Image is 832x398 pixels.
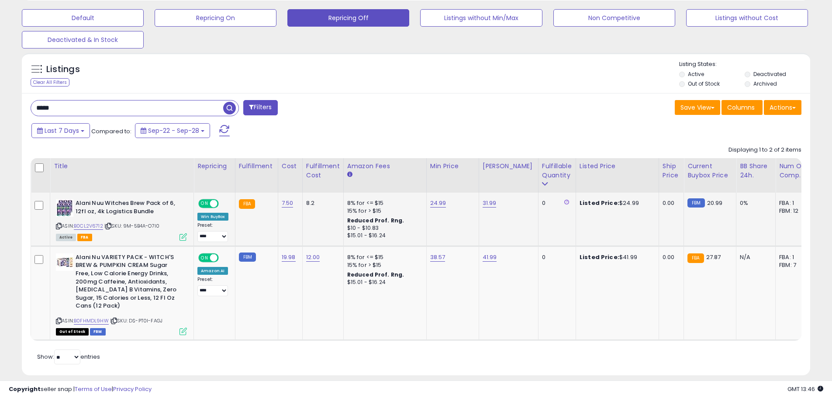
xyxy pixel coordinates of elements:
[306,199,337,207] div: 8.2
[779,253,808,261] div: FBA: 1
[243,100,277,115] button: Filters
[347,225,420,232] div: $10 - $10.83
[580,253,652,261] div: $41.99
[306,162,340,180] div: Fulfillment Cost
[56,199,187,240] div: ASIN:
[31,123,90,138] button: Last 7 Days
[76,199,182,218] b: Alani Nuu Witches Brew Pack of 6, 12fl oz, 4k Logistics Bundle
[686,9,808,27] button: Listings without Cost
[787,385,823,393] span: 2025-10-6 13:46 GMT
[199,254,210,261] span: ON
[753,80,777,87] label: Archived
[76,253,182,312] b: Alani Nu VARIETY PACK - WITCH'S BREW & PUMPKIN CREAM Sugar Free, Low Calorie Energy Drinks, 200mg...
[9,385,152,394] div: seller snap | |
[37,353,100,361] span: Show: entries
[90,328,106,336] span: FBM
[580,253,619,261] b: Listed Price:
[779,261,808,269] div: FBM: 7
[420,9,542,27] button: Listings without Min/Max
[687,198,704,208] small: FBM
[688,70,704,78] label: Active
[31,78,69,87] div: Clear All Filters
[148,126,199,135] span: Sep-22 - Sep-28
[110,317,162,324] span: | SKU: DS-PT0I-FAGJ
[282,162,299,171] div: Cost
[74,222,103,230] a: B0CL2V6712
[542,199,569,207] div: 0
[306,253,320,262] a: 12.00
[9,385,41,393] strong: Copyright
[56,253,187,335] div: ASIN:
[663,199,677,207] div: 0.00
[687,162,732,180] div: Current Buybox Price
[46,63,80,76] h5: Listings
[722,100,763,115] button: Columns
[287,9,409,27] button: Repricing Off
[45,126,79,135] span: Last 7 Days
[740,162,772,180] div: BB Share 24h.
[483,162,535,171] div: [PERSON_NAME]
[679,60,810,69] p: Listing States:
[56,328,89,336] span: All listings that are currently out of stock and unavailable for purchase on Amazon
[430,162,475,171] div: Min Price
[347,207,420,215] div: 15% for > $15
[663,162,680,180] div: Ship Price
[753,70,786,78] label: Deactivated
[580,162,655,171] div: Listed Price
[155,9,276,27] button: Repricing On
[542,253,569,261] div: 0
[430,199,446,208] a: 24.99
[779,162,811,180] div: Num of Comp.
[113,385,152,393] a: Privacy Policy
[347,199,420,207] div: 8% for <= $15
[727,103,755,112] span: Columns
[542,162,572,180] div: Fulfillable Quantity
[688,80,720,87] label: Out of Stock
[728,146,801,154] div: Displaying 1 to 2 of 2 items
[663,253,677,261] div: 0.00
[104,222,159,229] span: | SKU: 9M-5B4A-O7I0
[197,277,228,296] div: Preset:
[347,162,423,171] div: Amazon Fees
[74,317,109,325] a: B0FHMDL9HW
[764,100,801,115] button: Actions
[199,200,210,208] span: ON
[430,253,445,262] a: 38.57
[706,253,721,261] span: 27.87
[779,207,808,215] div: FBM: 12
[347,171,352,179] small: Amazon Fees.
[779,199,808,207] div: FBA: 1
[347,261,420,269] div: 15% for > $15
[217,254,231,261] span: OFF
[740,199,769,207] div: 0%
[22,31,144,48] button: Deactivated & In Stock
[77,234,92,241] span: FBA
[197,213,228,221] div: Win BuyBox
[22,9,144,27] button: Default
[347,279,420,286] div: $15.01 - $16.24
[347,217,404,224] b: Reduced Prof. Rng.
[56,234,76,241] span: All listings currently available for purchase on Amazon
[740,253,769,261] div: N/A
[135,123,210,138] button: Sep-22 - Sep-28
[347,253,420,261] div: 8% for <= $15
[217,200,231,208] span: OFF
[75,385,112,393] a: Terms of Use
[239,199,255,209] small: FBA
[239,253,256,262] small: FBM
[197,162,231,171] div: Repricing
[687,253,704,263] small: FBA
[347,232,420,239] div: $15.01 - $16.24
[54,162,190,171] div: Title
[483,199,497,208] a: 31.99
[91,127,131,135] span: Compared to:
[483,253,497,262] a: 41.99
[282,199,293,208] a: 7.50
[707,199,723,207] span: 20.99
[282,253,296,262] a: 19.98
[197,222,228,242] div: Preset:
[239,162,274,171] div: Fulfillment
[197,267,228,275] div: Amazon AI
[675,100,720,115] button: Save View
[553,9,675,27] button: Non Competitive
